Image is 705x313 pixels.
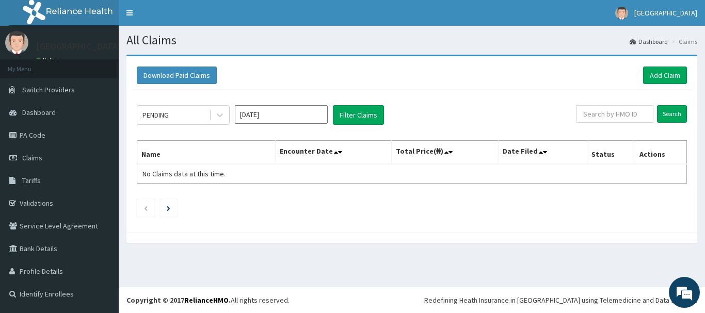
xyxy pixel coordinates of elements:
[36,56,61,63] a: Online
[167,203,170,212] a: Next page
[615,7,628,20] img: User Image
[137,67,217,84] button: Download Paid Claims
[36,42,121,51] p: [GEOGRAPHIC_DATA]
[142,110,169,120] div: PENDING
[643,67,687,84] a: Add Claim
[184,295,229,305] a: RelianceHMO
[635,141,686,164] th: Actions
[634,8,697,18] span: [GEOGRAPHIC_DATA]
[5,31,28,54] img: User Image
[142,169,226,178] span: No Claims data at this time.
[119,287,705,313] footer: All rights reserved.
[630,37,668,46] a: Dashboard
[22,108,56,117] span: Dashboard
[576,105,653,123] input: Search by HMO ID
[22,85,75,94] span: Switch Providers
[424,295,697,305] div: Redefining Heath Insurance in [GEOGRAPHIC_DATA] using Telemedicine and Data Science!
[126,34,697,47] h1: All Claims
[669,37,697,46] li: Claims
[391,141,499,164] th: Total Price(₦)
[499,141,587,164] th: Date Filed
[143,203,148,212] a: Previous page
[657,105,687,123] input: Search
[137,141,276,164] th: Name
[587,141,635,164] th: Status
[22,153,42,162] span: Claims
[276,141,391,164] th: Encounter Date
[333,105,384,125] button: Filter Claims
[22,176,41,185] span: Tariffs
[126,295,231,305] strong: Copyright © 2017 .
[235,105,328,124] input: Select Month and Year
